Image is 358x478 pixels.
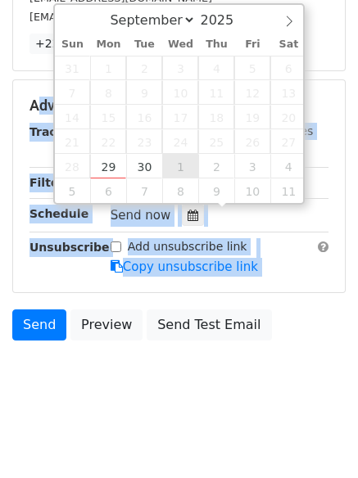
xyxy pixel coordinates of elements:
[234,129,270,154] span: September 26, 2025
[162,56,198,80] span: September 3, 2025
[55,39,91,50] span: Sun
[126,80,162,105] span: September 9, 2025
[126,178,162,203] span: October 7, 2025
[234,39,270,50] span: Fri
[29,207,88,220] strong: Schedule
[147,309,271,340] a: Send Test Email
[126,56,162,80] span: September 2, 2025
[196,12,255,28] input: Year
[162,154,198,178] span: October 1, 2025
[90,129,126,154] span: September 22, 2025
[29,97,329,115] h5: Advanced
[234,105,270,129] span: September 19, 2025
[126,154,162,178] span: September 30, 2025
[90,154,126,178] span: September 29, 2025
[270,56,306,80] span: September 6, 2025
[126,39,162,50] span: Tue
[126,129,162,154] span: September 23, 2025
[90,105,126,129] span: September 15, 2025
[162,105,198,129] span: September 17, 2025
[270,105,306,129] span: September 20, 2025
[29,34,98,54] a: +22 more
[234,178,270,203] span: October 10, 2025
[90,178,126,203] span: October 6, 2025
[198,178,234,203] span: October 9, 2025
[111,259,258,274] a: Copy unsubscribe link
[198,56,234,80] span: September 4, 2025
[126,105,162,129] span: September 16, 2025
[90,80,126,105] span: September 8, 2025
[55,56,91,80] span: August 31, 2025
[162,39,198,50] span: Wed
[70,309,143,340] a: Preview
[29,241,110,254] strong: Unsubscribe
[90,39,126,50] span: Mon
[198,129,234,154] span: September 25, 2025
[198,80,234,105] span: September 11, 2025
[162,80,198,105] span: September 10, 2025
[270,154,306,178] span: October 4, 2025
[276,399,358,478] iframe: Chat Widget
[270,80,306,105] span: September 13, 2025
[162,129,198,154] span: September 24, 2025
[198,105,234,129] span: September 18, 2025
[128,238,247,255] label: Add unsubscribe link
[234,56,270,80] span: September 5, 2025
[198,154,234,178] span: October 2, 2025
[29,176,71,189] strong: Filters
[55,105,91,129] span: September 14, 2025
[270,129,306,154] span: September 27, 2025
[55,154,91,178] span: September 28, 2025
[55,129,91,154] span: September 21, 2025
[29,11,212,23] small: [EMAIL_ADDRESS][DOMAIN_NAME]
[234,154,270,178] span: October 3, 2025
[29,125,84,138] strong: Tracking
[234,80,270,105] span: September 12, 2025
[12,309,66,340] a: Send
[90,56,126,80] span: September 1, 2025
[198,39,234,50] span: Thu
[162,178,198,203] span: October 8, 2025
[55,178,91,203] span: October 5, 2025
[55,80,91,105] span: September 7, 2025
[270,178,306,203] span: October 11, 2025
[270,39,306,50] span: Sat
[111,208,171,223] span: Send now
